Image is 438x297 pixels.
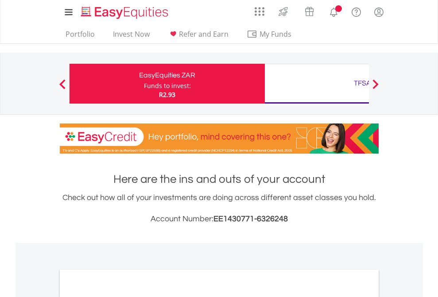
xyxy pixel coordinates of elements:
img: grid-menu-icon.svg [255,7,264,16]
a: Home page [78,2,172,20]
span: My Funds [247,28,305,40]
h3: Account Number: [60,213,379,225]
h1: Here are the ins and outs of your account [60,171,379,187]
img: vouchers-v2.svg [302,4,317,19]
button: Previous [54,84,71,93]
div: Check out how all of your investments are doing across different asset classes you hold. [60,192,379,225]
a: Portfolio [62,30,98,43]
span: R2.93 [159,90,175,99]
img: EasyCredit Promotion Banner [60,123,379,154]
img: EasyEquities_Logo.png [79,5,172,20]
a: Vouchers [296,2,322,19]
a: Notifications [322,2,345,20]
button: Next [367,84,384,93]
span: Refer and Earn [179,29,229,39]
div: EasyEquities ZAR [75,69,260,81]
img: thrive-v2.svg [276,4,291,19]
a: AppsGrid [249,2,270,16]
span: EE1430771-6326248 [213,215,288,223]
a: My Profile [368,2,390,22]
a: Refer and Earn [164,30,232,43]
a: Invest Now [109,30,153,43]
div: Funds to invest: [144,81,191,90]
a: FAQ's and Support [345,2,368,20]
